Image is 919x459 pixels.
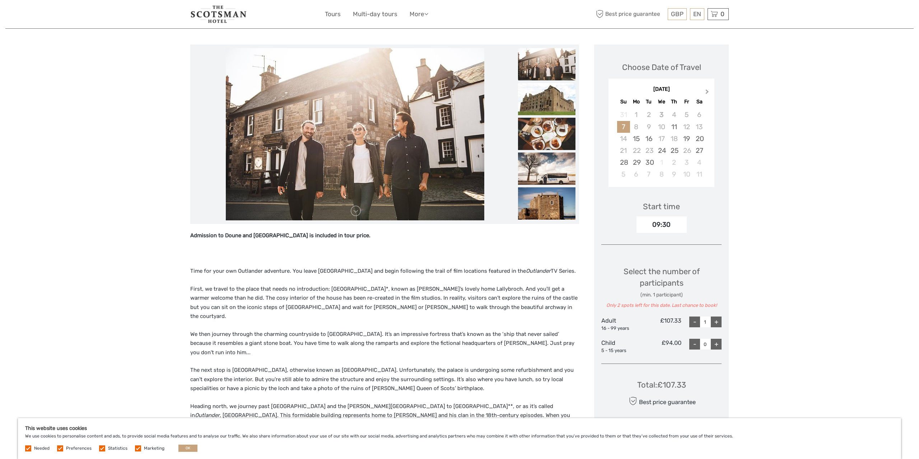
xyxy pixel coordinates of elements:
img: 2d1b56c311cc410a94ac8b4c4a3f2ff1_slider_thumbnail.jpg [518,187,575,220]
div: Child [601,339,642,354]
div: Adult [601,317,642,332]
div: We use cookies to personalise content and ads, to provide social media features and to analyse ou... [18,418,901,459]
p: The next stop is [GEOGRAPHIC_DATA], otherwise known as [GEOGRAPHIC_DATA]. Unfortunately, the pala... [190,366,579,393]
div: Mo [630,97,643,107]
p: Time for your own Outlander adventure. You leave [GEOGRAPHIC_DATA] and begin following the trail ... [190,267,579,276]
em: Outlander [526,268,551,274]
div: Choose Monday, September 15th, 2025 [630,133,643,145]
div: Not available Monday, September 22nd, 2025 [630,145,643,156]
div: [DATE] [608,86,714,93]
button: Next Month [702,88,714,99]
div: Choose Friday, October 10th, 2025 [680,168,693,180]
div: 09:30 [636,216,687,233]
div: Choose Thursday, October 9th, 2025 [668,168,680,180]
div: Not available Friday, September 26th, 2025 [680,145,693,156]
div: Th [668,97,680,107]
div: Choose Wednesday, October 8th, 2025 [655,168,668,180]
div: Choose Thursday, October 2nd, 2025 [668,156,680,168]
p: We then journey through the charming countryside to [GEOGRAPHIC_DATA]. It’s an impressive fortres... [190,330,579,357]
div: + [711,317,722,327]
div: 5 - 15 years [601,347,642,354]
div: Choose Monday, October 6th, 2025 [630,168,643,180]
img: 9ec54a5a39834d57b2457e82398621a0_slider_thumbnail.jpg [518,48,575,80]
div: Not available Saturday, September 13th, 2025 [693,121,705,133]
label: Preferences [66,445,92,451]
div: Not available Wednesday, September 3rd, 2025 [655,109,668,121]
span: Best price guarantee [594,8,666,20]
div: Choose Thursday, September 11th, 2025 [668,121,680,133]
div: Choose Date of Travel [622,62,701,73]
div: Not available Wednesday, September 17th, 2025 [655,133,668,145]
div: Choose Tuesday, September 30th, 2025 [643,156,655,168]
div: Choose Thursday, September 25th, 2025 [668,145,680,156]
div: Choose Sunday, September 7th, 2025 [617,121,630,133]
button: Open LiveChat chat widget [83,11,91,20]
div: Choose Monday, September 29th, 2025 [630,156,643,168]
label: Statistics [108,445,127,451]
div: Choose Tuesday, September 16th, 2025 [643,133,655,145]
img: 9ec54a5a39834d57b2457e82398621a0_main_slider.jpg [226,48,484,220]
div: Choose Wednesday, September 24th, 2025 [655,145,668,156]
div: Choose Friday, September 19th, 2025 [680,133,693,145]
span: GBP [671,10,684,18]
div: Only 2 spots left for this date. Last chance to book! [601,302,722,309]
div: (min. 1 participant) [601,291,722,299]
div: Start time [643,201,680,212]
p: We're away right now. Please check back later! [10,13,81,18]
em: Outlander [195,412,220,418]
div: Not available Wednesday, September 10th, 2025 [655,121,668,133]
a: Tours [325,9,341,19]
label: Marketing [144,445,164,451]
p: Heading north, we journey past [GEOGRAPHIC_DATA] and the [PERSON_NAME][GEOGRAPHIC_DATA] to [GEOGR... [190,402,579,439]
div: Choose Saturday, October 4th, 2025 [693,156,705,168]
div: month 2025-09 [611,109,712,180]
div: Not available Friday, September 5th, 2025 [680,109,693,121]
span: 0 [719,10,726,18]
div: Not available Tuesday, September 23rd, 2025 [643,145,655,156]
div: £94.00 [642,339,682,354]
div: Not available Tuesday, September 2nd, 2025 [643,109,655,121]
div: Not available Sunday, August 31st, 2025 [617,109,630,121]
p: First, we travel to the place that needs no introduction: [GEOGRAPHIC_DATA]*, known as [PERSON_NA... [190,285,579,321]
div: Choose Saturday, October 11th, 2025 [693,168,705,180]
div: Fr [680,97,693,107]
div: Not available Monday, September 8th, 2025 [630,121,643,133]
div: Su [617,97,630,107]
label: Needed [34,445,50,451]
div: - [689,339,700,350]
div: Not available Saturday, September 6th, 2025 [693,109,705,121]
button: OK [178,445,197,452]
div: Total : £107.33 [637,379,686,390]
div: Tu [643,97,655,107]
a: Multi-day tours [353,9,397,19]
div: Not available Sunday, September 21st, 2025 [617,145,630,156]
div: We [655,97,668,107]
div: Not available Sunday, September 14th, 2025 [617,133,630,145]
img: c96ac122113b4621a16169d9aa62bde3_slider_thumbnail.jpg [518,118,575,150]
img: f0762c453a2e480691e42d6eb438411f_slider_thumbnail.jpg [518,83,575,115]
img: fa2ed596a0a54ad0bbc191379371d46f_slider_thumbnail.jpeg [518,153,575,185]
div: Choose Friday, October 3rd, 2025 [680,156,693,168]
div: £107.33 [642,317,682,332]
div: Not available Thursday, September 4th, 2025 [668,109,680,121]
div: - [689,317,700,327]
div: Not available Monday, September 1st, 2025 [630,109,643,121]
div: Select the number of participants [601,266,722,309]
div: Sa [693,97,705,107]
div: Choose Sunday, September 28th, 2025 [617,156,630,168]
img: 681-f48ba2bd-dfbf-4b64-890c-b5e5c75d9d66_logo_small.jpg [190,5,247,23]
div: Choose Tuesday, October 7th, 2025 [643,168,655,180]
div: 16 - 99 years [601,325,642,332]
div: Not available Wednesday, October 1st, 2025 [655,156,668,168]
strong: Admission to Doune and [GEOGRAPHIC_DATA] is included in tour price. [190,232,370,239]
div: Best price guarantee [627,395,696,407]
div: EN [690,8,704,20]
div: Not available Thursday, September 18th, 2025 [668,133,680,145]
div: Not available Friday, September 12th, 2025 [680,121,693,133]
div: Not available Tuesday, September 9th, 2025 [643,121,655,133]
div: Choose Sunday, October 5th, 2025 [617,168,630,180]
div: + [711,339,722,350]
a: More [410,9,428,19]
h5: This website uses cookies [25,425,894,431]
div: Choose Saturday, September 27th, 2025 [693,145,705,156]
